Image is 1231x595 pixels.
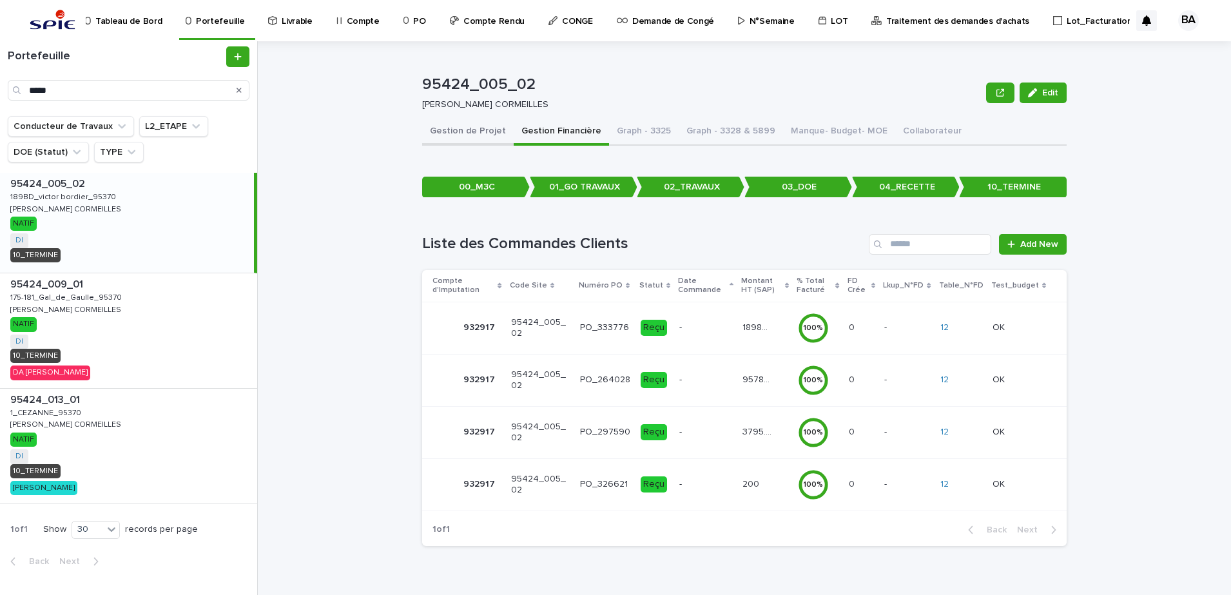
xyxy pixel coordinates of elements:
[26,8,79,34] img: svstPd6MQfCT1uX1QGkG
[849,372,857,385] p: 0
[10,481,77,495] div: [PERSON_NAME]
[579,278,623,293] p: Numéro PO
[10,317,37,331] div: NATIF
[422,75,981,94] p: 95424_005_02
[609,119,679,146] button: Graph - 3325
[15,337,23,346] a: DI
[1017,525,1045,534] span: Next
[139,116,208,137] button: L2_ETAPE
[8,116,134,137] button: Conducteur de Travaux
[8,142,89,162] button: DOE (Statut)
[852,177,960,198] p: 04_RECETTE
[679,119,783,146] button: Graph - 3328 & 5899
[1042,88,1058,97] span: Edit
[10,464,61,478] div: 10_TERMINE
[679,427,732,438] p: -
[940,375,949,385] a: 12
[422,177,530,198] p: 00_M3C
[72,523,103,536] div: 30
[422,354,1067,406] tr: 932917932917 95424_005_02PO_264028Reçu-95788.2395788.23 100%00 -- 12 OKOK
[511,369,570,391] p: 95424_005_02
[742,320,774,333] p: 18985.2
[639,278,663,293] p: Statut
[580,427,630,438] p: PO_297590
[511,317,570,339] p: 95424_005_02
[798,376,829,385] div: 100 %
[463,320,498,333] p: 932917
[530,177,637,198] p: 01_GO TRAVAUX
[884,424,889,438] p: -
[422,302,1067,354] tr: 932917932917 95424_005_02PO_333776Reçu-18985.218985.2 100%00 -- 12 OKOK
[641,372,667,388] div: Reçu
[10,202,124,214] p: [PERSON_NAME] CORMEILLES
[940,479,949,490] a: 12
[993,372,1007,385] p: OK
[993,424,1007,438] p: OK
[422,458,1067,511] tr: 932917932917 95424_005_02PO_326621Reçu-200200 100%00 -- 12 OKOK
[8,80,249,101] input: Search
[10,433,37,447] div: NATIF
[54,556,109,567] button: Next
[993,320,1007,333] p: OK
[10,406,84,418] p: 1_CEZANNE_95370
[432,274,494,298] p: Compte d'Imputation
[849,424,857,438] p: 0
[8,50,224,64] h1: Portefeuille
[463,424,498,438] p: 932917
[21,557,49,566] span: Back
[580,375,630,385] p: PO_264028
[10,276,86,291] p: 95424_009_01
[999,234,1067,255] a: Add New
[10,190,119,202] p: 189BD_victor bordier_95370
[741,274,782,298] p: Montant HT (SAP)
[641,320,667,336] div: Reçu
[742,424,774,438] p: 3795.28
[979,525,1007,534] span: Back
[1012,524,1067,536] button: Next
[125,524,198,535] p: records per page
[679,479,732,490] p: -
[422,119,514,146] button: Gestion de Projet
[422,406,1067,458] tr: 932917932917 95424_005_02PO_297590Reçu-3795.283795.28 100%00 -- 12 OKOK
[744,177,852,198] p: 03_DOE
[993,476,1007,490] p: OK
[797,274,832,298] p: % Total Facturé
[422,235,864,253] h1: Liste des Commandes Clients
[798,480,829,489] div: 100 %
[511,474,570,496] p: 95424_005_02
[939,278,984,293] p: Table_N°FD
[580,479,630,490] p: PO_326621
[10,391,82,406] p: 95424_013_01
[798,324,829,333] div: 100 %
[580,322,630,333] p: PO_333776
[884,476,889,490] p: -
[958,524,1012,536] button: Back
[463,372,498,385] p: 932917
[1020,240,1058,249] span: Add New
[10,217,37,231] div: NATIF
[10,366,90,380] div: DA [PERSON_NAME]
[510,278,547,293] p: Code Site
[849,476,857,490] p: 0
[514,119,609,146] button: Gestion Financière
[783,119,895,146] button: Manque- Budget- MOE
[883,278,924,293] p: Lkup_N°FD
[15,452,23,461] a: DI
[679,322,732,333] p: -
[511,422,570,444] p: 95424_005_02
[798,428,829,437] div: 100 %
[641,424,667,440] div: Reçu
[422,514,460,545] p: 1 of 1
[10,291,124,302] p: 175-181_Gal_de_Gaulle_95370
[848,274,869,298] p: FD Crée
[869,234,991,255] div: Search
[678,274,726,298] p: Date Commande
[641,476,667,493] div: Reçu
[679,375,732,385] p: -
[742,372,774,385] p: 95788.23
[10,418,124,429] p: [PERSON_NAME] CORMEILLES
[422,99,976,110] p: [PERSON_NAME] CORMEILLES
[991,278,1039,293] p: Test_budget
[940,427,949,438] a: 12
